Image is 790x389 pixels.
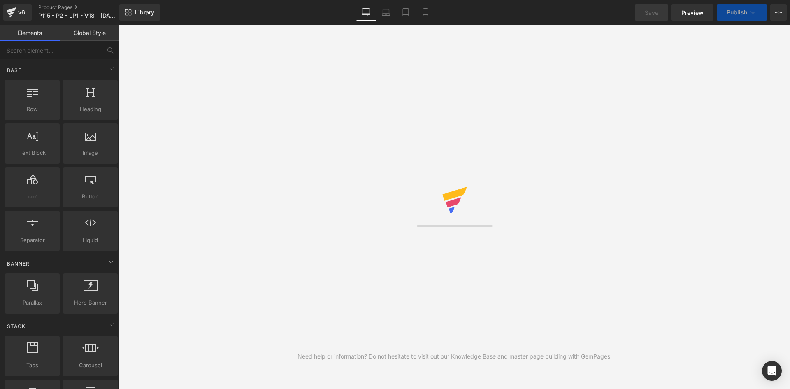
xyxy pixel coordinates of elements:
span: Hero Banner [65,298,115,307]
div: v6 [16,7,27,18]
span: Stack [6,322,26,330]
a: Preview [671,4,713,21]
div: Need help or information? Do not hesitate to visit out our Knowledge Base and master page buildin... [297,352,612,361]
span: Carousel [65,361,115,370]
span: Button [65,192,115,201]
div: Open Intercom Messenger [762,361,782,381]
span: Publish [727,9,747,16]
span: Parallax [7,298,57,307]
span: Separator [7,236,57,245]
a: v6 [3,4,32,21]
a: Desktop [356,4,376,21]
span: Preview [681,8,704,17]
button: More [770,4,787,21]
span: Image [65,149,115,157]
span: Base [6,66,22,74]
a: Laptop [376,4,396,21]
a: Product Pages [38,4,131,11]
span: Tabs [7,361,57,370]
span: P115 - P2 - LP1 - V18 - [DATE] [38,12,116,19]
span: Text Block [7,149,57,157]
span: Liquid [65,236,115,245]
a: Global Style [60,25,119,41]
span: Banner [6,260,30,268]
span: Icon [7,192,57,201]
a: Mobile [416,4,435,21]
button: Publish [717,4,767,21]
span: Library [135,9,154,16]
span: Heading [65,105,115,114]
span: Save [645,8,658,17]
a: New Library [119,4,160,21]
a: Tablet [396,4,416,21]
span: Row [7,105,57,114]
